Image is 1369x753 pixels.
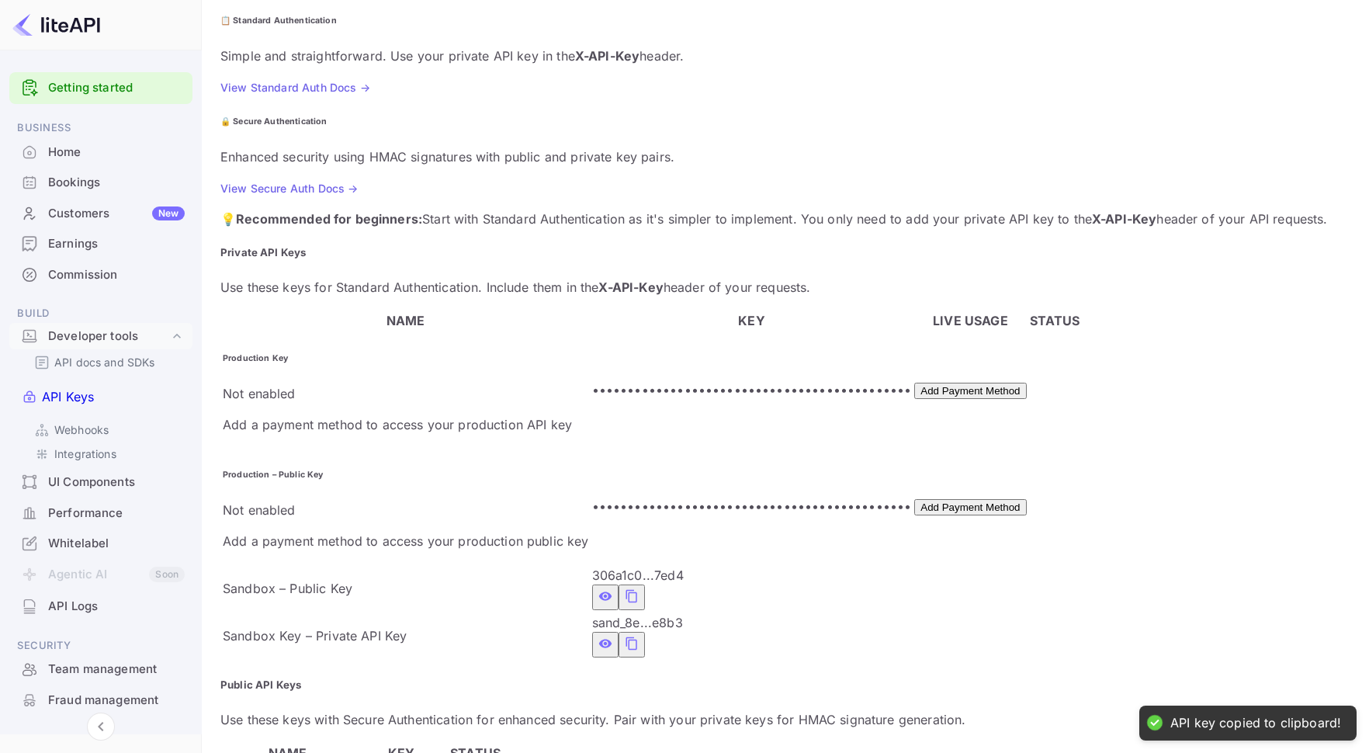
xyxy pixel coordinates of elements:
a: Fraud management [9,685,192,714]
div: Whitelabel [9,529,192,559]
div: Earnings [9,229,192,259]
strong: X-API-Key [598,279,663,295]
a: Home [9,137,192,166]
a: Bookings [9,168,192,196]
p: Simple and straightforward. Use your private API key in the header. [220,47,1350,65]
span: 306a1c0...7ed4 [592,567,684,583]
button: Add Payment Method [914,499,1026,515]
div: CustomersNew [9,199,192,229]
div: API docs and SDKs [28,351,186,373]
table: private api keys table [220,309,1082,660]
div: API key copied to clipboard! [1170,715,1341,731]
div: Getting started [9,72,192,104]
div: Team management [48,661,185,678]
div: Commission [48,266,185,284]
p: Enhanced security using HMAC signatures with public and private key pairs. [220,147,1350,166]
div: Developer tools [48,328,169,345]
h5: Public API Keys [220,678,1350,693]
a: Team management [9,654,192,683]
p: Integrations [54,446,116,462]
div: UI Components [9,467,192,498]
p: API docs and SDKs [54,354,155,370]
div: Home [48,144,185,161]
strong: X-API-Key [575,48,639,64]
p: ••••••••••••••••••••••••••••••••••••••••••••• [592,380,912,399]
span: Sandbox Key – Private API Key [223,628,407,644]
div: API Logs [48,598,185,616]
p: Use these keys with Secure Authentication for enhanced security. Pair with your private keys for ... [220,710,1350,729]
th: STATUS [1029,311,1081,331]
div: Bookings [9,168,192,198]
span: Security [9,637,192,654]
div: Developer tools [9,323,192,350]
a: Commission [9,260,192,289]
p: Add a payment method to access your production API key [223,415,589,434]
a: API Keys [22,375,189,418]
div: Webhooks [28,418,186,441]
th: NAME [222,311,590,331]
a: Earnings [9,229,192,258]
a: Performance [9,498,192,527]
a: View Standard Auth Docs → [220,81,370,94]
div: Earnings [48,235,185,253]
div: Whitelabel [48,535,185,553]
th: KEY [591,311,913,331]
button: Collapse navigation [87,713,115,741]
h6: Production – Public Key [223,469,589,481]
a: Webhooks [34,422,180,438]
div: Performance [9,498,192,529]
span: Marketing [9,730,192,748]
h6: Production Key [223,352,589,365]
a: View Secure Auth Docs → [220,182,358,195]
a: UI Components [9,467,192,496]
img: LiteAPI logo [12,12,100,37]
div: Performance [48,505,185,522]
div: Customers [48,205,185,223]
div: UI Components [48,474,185,491]
div: Not enabled [223,501,589,519]
th: LIVE USAGE [913,311,1027,331]
button: Add Payment Method [914,383,1026,399]
h6: 🔒 Secure Authentication [220,116,1350,128]
div: New [152,206,185,220]
a: API Logs [9,592,192,620]
p: API Keys [42,387,94,406]
span: Business [9,120,192,137]
div: Fraud management [9,685,192,716]
span: Build [9,305,192,322]
a: Integrations [34,446,180,462]
a: Whitelabel [9,529,192,557]
div: Commission [9,260,192,290]
div: API Logs [9,592,192,622]
a: Add Payment Method [914,498,1026,514]
div: Team management [9,654,192,685]
span: Sandbox – Public Key [223,581,352,596]
p: ••••••••••••••••••••••••••••••••••••••••••••• [592,497,912,515]
div: Fraud management [48,692,185,710]
a: API docs and SDKs [34,354,180,370]
div: Home [9,137,192,168]
div: Bookings [48,174,185,192]
div: Integrations [28,442,186,465]
div: Not enabled [223,384,589,403]
a: CustomersNew [9,199,192,227]
span: sand_8e...e8b3 [592,615,683,630]
h5: Private API Keys [220,245,1350,261]
a: Getting started [48,79,185,97]
strong: Recommended for beginners: [236,211,422,227]
a: Add Payment Method [914,382,1026,397]
p: Add a payment method to access your production public key [223,532,589,550]
p: Use these keys for Standard Authentication. Include them in the header of your requests. [220,278,1350,297]
p: Webhooks [54,422,109,438]
h6: 📋 Standard Authentication [220,15,1350,27]
p: 💡 Start with Standard Authentication as it's simpler to implement. You only need to add your priv... [220,210,1350,228]
strong: X-API-Key [1092,211,1156,227]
